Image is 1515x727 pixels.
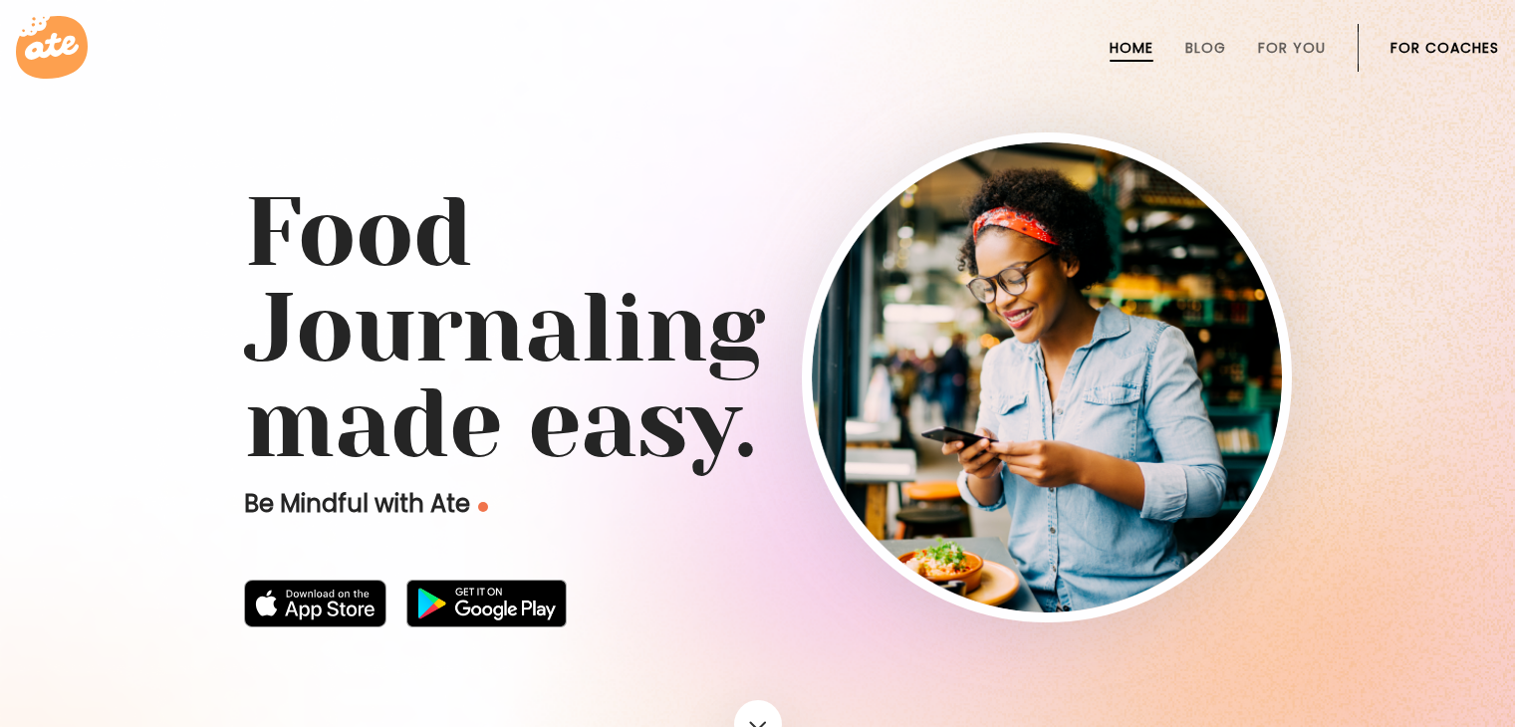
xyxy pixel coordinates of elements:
[1390,40,1499,56] a: For Coaches
[1185,40,1226,56] a: Blog
[1258,40,1326,56] a: For You
[1110,40,1153,56] a: Home
[244,185,1272,472] h1: Food Journaling made easy.
[812,142,1282,612] img: home-hero-img-rounded.png
[244,580,387,627] img: badge-download-apple.svg
[244,488,802,520] p: Be Mindful with Ate
[406,580,567,627] img: badge-download-google.png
